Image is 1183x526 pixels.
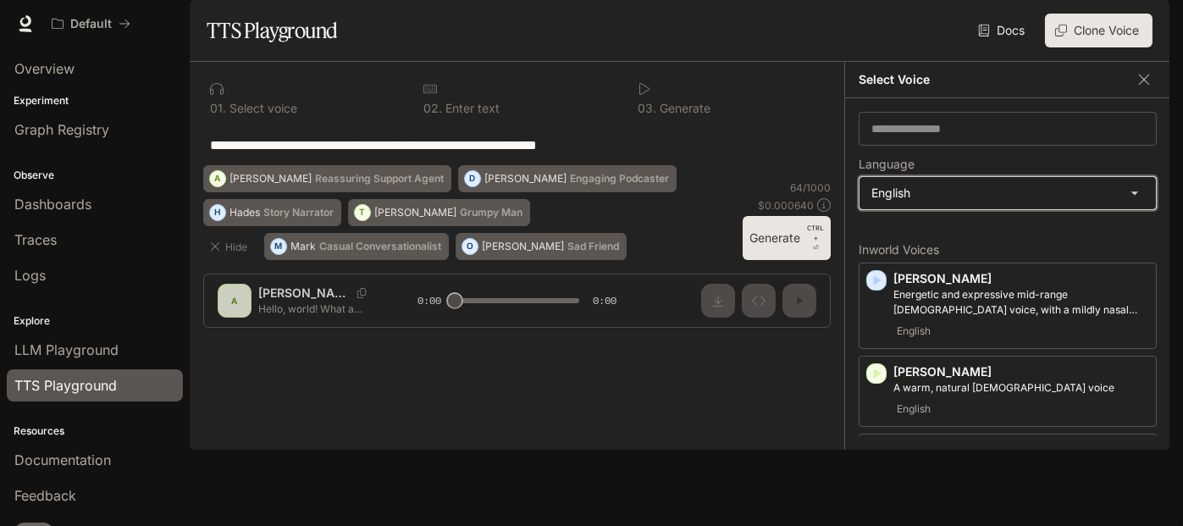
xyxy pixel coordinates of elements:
[859,244,1157,256] p: Inworld Voices
[203,233,257,260] button: Hide
[456,233,627,260] button: O[PERSON_NAME]Sad Friend
[638,102,656,114] p: 0 3 .
[465,165,480,192] div: D
[271,233,286,260] div: M
[207,14,338,47] h1: TTS Playground
[1045,14,1153,47] button: Clone Voice
[263,208,334,218] p: Story Narrator
[656,102,710,114] p: Generate
[355,199,370,226] div: T
[442,102,500,114] p: Enter text
[229,174,312,184] p: [PERSON_NAME]
[893,380,1149,396] p: A warm, natural female voice
[893,363,1149,380] p: [PERSON_NAME]
[570,174,669,184] p: Engaging Podcaster
[893,270,1149,287] p: [PERSON_NAME]
[423,102,442,114] p: 0 2 .
[482,241,564,252] p: [PERSON_NAME]
[743,216,831,260] button: GenerateCTRL +⏎
[484,174,567,184] p: [PERSON_NAME]
[860,177,1156,209] div: English
[290,241,316,252] p: Mark
[44,7,138,41] button: All workspaces
[264,233,449,260] button: MMarkCasual Conversationalist
[893,399,934,419] span: English
[210,199,225,226] div: H
[893,287,1149,318] p: Energetic and expressive mid-range male voice, with a mildly nasal quality
[203,199,341,226] button: HHadesStory Narrator
[807,223,824,253] p: ⏎
[210,165,225,192] div: A
[758,198,814,213] p: $ 0.000640
[374,208,456,218] p: [PERSON_NAME]
[319,241,441,252] p: Casual Conversationalist
[315,174,444,184] p: Reassuring Support Agent
[458,165,677,192] button: D[PERSON_NAME]Engaging Podcaster
[567,241,619,252] p: Sad Friend
[210,102,226,114] p: 0 1 .
[790,180,831,195] p: 64 / 1000
[859,158,915,170] p: Language
[807,223,824,243] p: CTRL +
[70,17,112,31] p: Default
[348,199,530,226] button: T[PERSON_NAME]Grumpy Man
[462,233,478,260] div: O
[229,208,260,218] p: Hades
[460,208,522,218] p: Grumpy Man
[226,102,297,114] p: Select voice
[203,165,451,192] button: A[PERSON_NAME]Reassuring Support Agent
[975,14,1031,47] a: Docs
[893,321,934,341] span: English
